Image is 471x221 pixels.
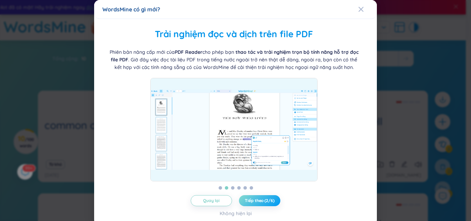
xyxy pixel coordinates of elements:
[245,198,274,203] span: Tiếp theo (2/6)
[220,210,252,217] div: Không hiện lại
[250,186,253,190] button: 6
[110,49,359,70] span: Phiên bản nâng cấp mới của cho phép bạn . Giờ đây việc đọc tài liệu PDF trong tiếng nước ngoài tr...
[231,186,234,190] button: 3
[102,6,369,13] div: WordsMine có gì mới?
[243,186,247,190] button: 5
[225,186,228,190] button: 2
[219,186,222,190] button: 1
[102,27,365,41] h2: Trải nghiệm đọc và dịch trên file PDF
[175,49,202,55] b: PDF Reader
[203,198,219,203] span: Quay lại
[191,195,232,206] button: Quay lại
[237,186,241,190] button: 4
[239,195,280,206] button: Tiếp theo (2/6)
[111,49,359,63] b: thao tác và trải nghiệm trọn bộ tính năng hỗ trợ đọc file PDF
